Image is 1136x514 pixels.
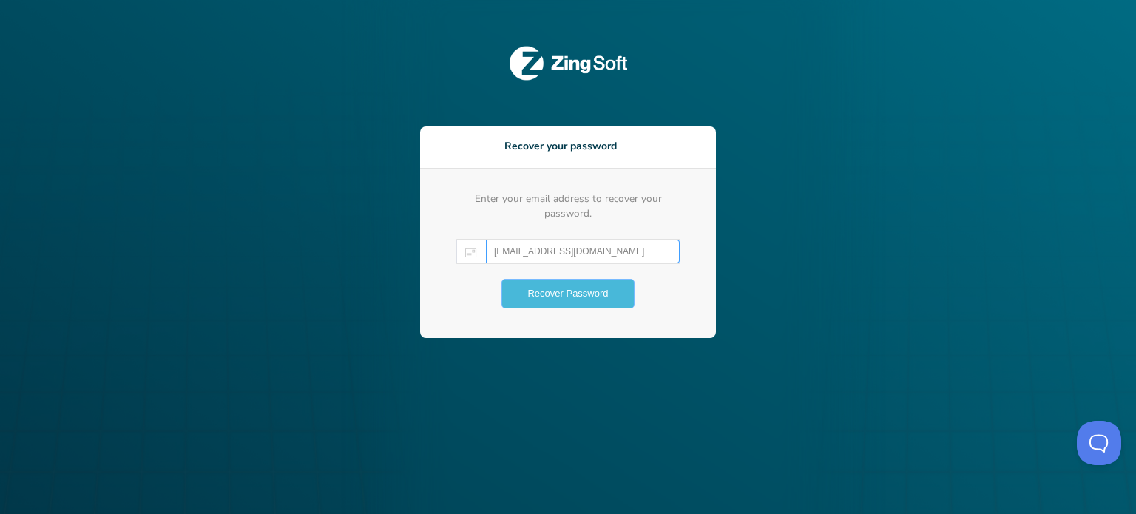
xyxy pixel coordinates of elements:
[527,285,608,302] span: Recover Password
[420,138,716,158] h3: Recover your password
[450,192,686,221] p: Enter your email address to recover your password.
[501,279,635,308] button: Recover Password
[494,240,672,263] input: Enter your email
[1077,421,1121,465] iframe: Toggle Customer Support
